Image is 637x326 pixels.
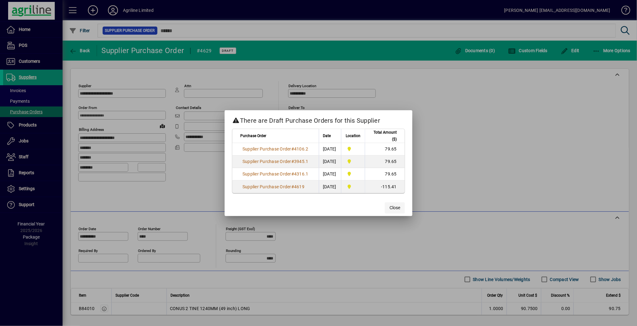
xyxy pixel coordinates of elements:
a: Supplier Purchase Order#4619 [240,183,307,190]
span: Supplier Purchase Order [242,146,291,151]
td: [DATE] [319,168,341,180]
h2: There are Draft Purchase Orders for this Supplier [225,110,412,128]
a: Supplier Purchase Order#4106.2 [240,146,311,152]
span: # [291,184,294,189]
span: Close [390,205,400,211]
span: Date [323,132,331,139]
span: 4619 [294,184,304,189]
td: [DATE] [319,156,341,168]
span: 4106.2 [294,146,308,151]
td: [DATE] [319,180,341,193]
td: -115.41 [365,180,405,193]
span: # [291,146,294,151]
span: Dargaville [345,170,361,177]
td: 79.65 [365,156,405,168]
span: Location [346,132,360,139]
span: Supplier Purchase Order [242,159,291,164]
span: 4316.1 [294,171,308,176]
td: [DATE] [319,143,341,156]
button: Close [385,202,405,214]
a: Supplier Purchase Order#4316.1 [240,170,311,177]
td: 79.65 [365,143,405,156]
span: Supplier Purchase Order [242,171,291,176]
span: Purchase Order [240,132,266,139]
span: Dargaville [345,158,361,165]
span: Supplier Purchase Order [242,184,291,189]
span: 3945.1 [294,159,308,164]
span: # [291,159,294,164]
span: Total Amount ($) [369,129,397,143]
span: Dargaville [345,146,361,152]
span: # [291,171,294,176]
span: Dargaville [345,183,361,190]
a: Supplier Purchase Order#3945.1 [240,158,311,165]
td: 79.65 [365,168,405,180]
